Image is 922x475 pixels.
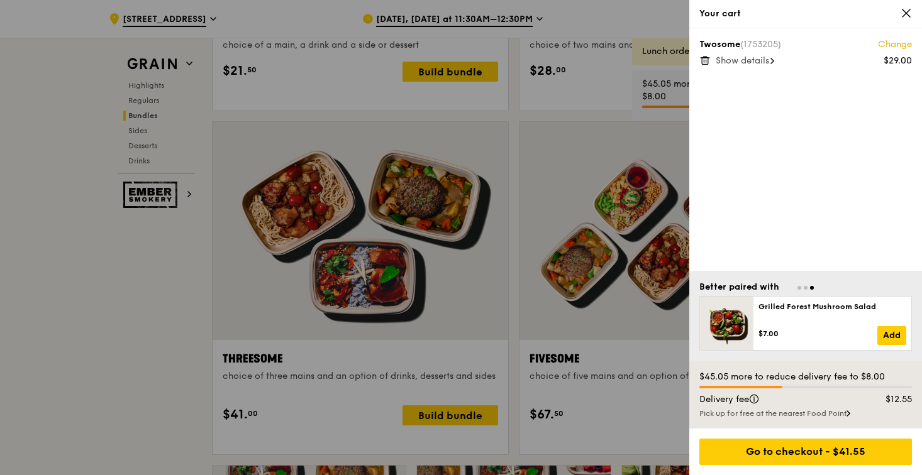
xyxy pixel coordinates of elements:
div: Go to checkout - $41.55 [699,439,912,465]
div: Pick up for free at the nearest Food Point [699,408,912,418]
a: Add [877,326,906,345]
span: Show details [716,55,769,66]
div: Twosome [699,38,912,51]
div: Grilled Forest Mushroom Salad [758,302,906,312]
div: $12.55 [863,393,920,406]
span: Go to slide 3 [810,286,814,290]
span: (1753205) [740,39,781,50]
div: Delivery fee [692,393,863,406]
div: $29.00 [884,55,912,67]
div: Your cart [699,8,912,20]
div: $45.05 more to reduce delivery fee to $8.00 [699,371,912,383]
a: Change [878,38,912,51]
div: Better paired with [699,281,779,293]
span: Go to slide 1 [797,286,801,290]
div: $7.00 [758,329,877,339]
span: Go to slide 2 [804,286,808,290]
